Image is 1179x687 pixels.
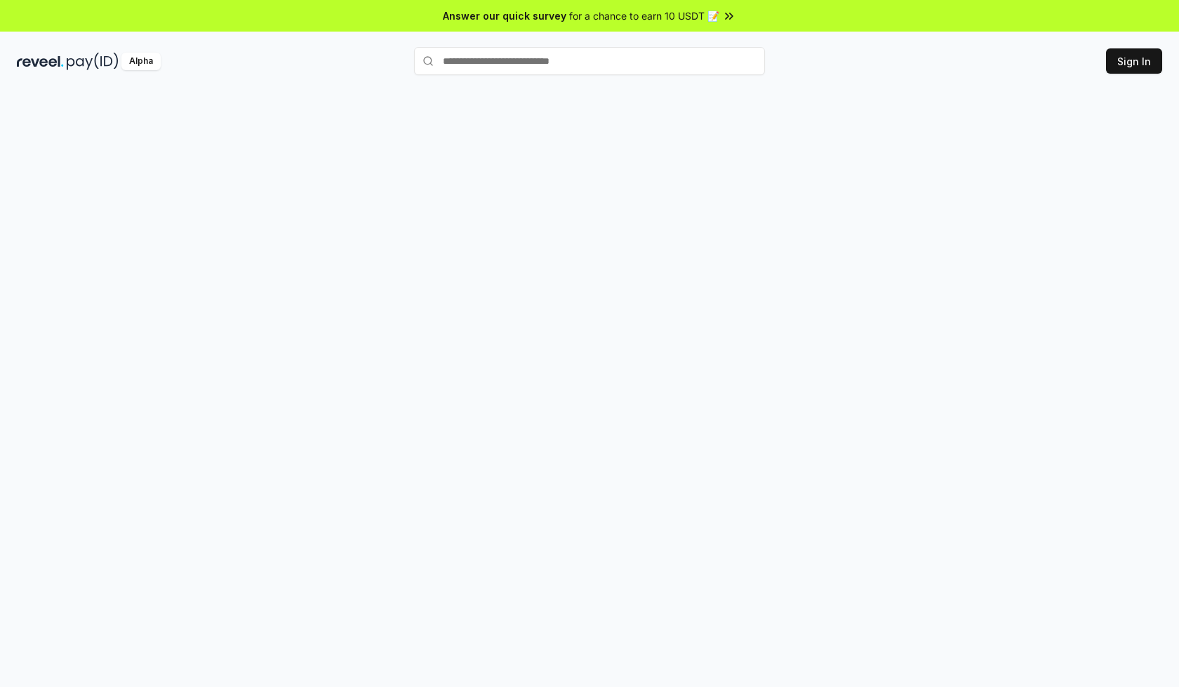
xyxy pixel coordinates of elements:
[121,53,161,70] div: Alpha
[67,53,119,70] img: pay_id
[569,8,719,23] span: for a chance to earn 10 USDT 📝
[443,8,566,23] span: Answer our quick survey
[17,53,64,70] img: reveel_dark
[1106,48,1162,74] button: Sign In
